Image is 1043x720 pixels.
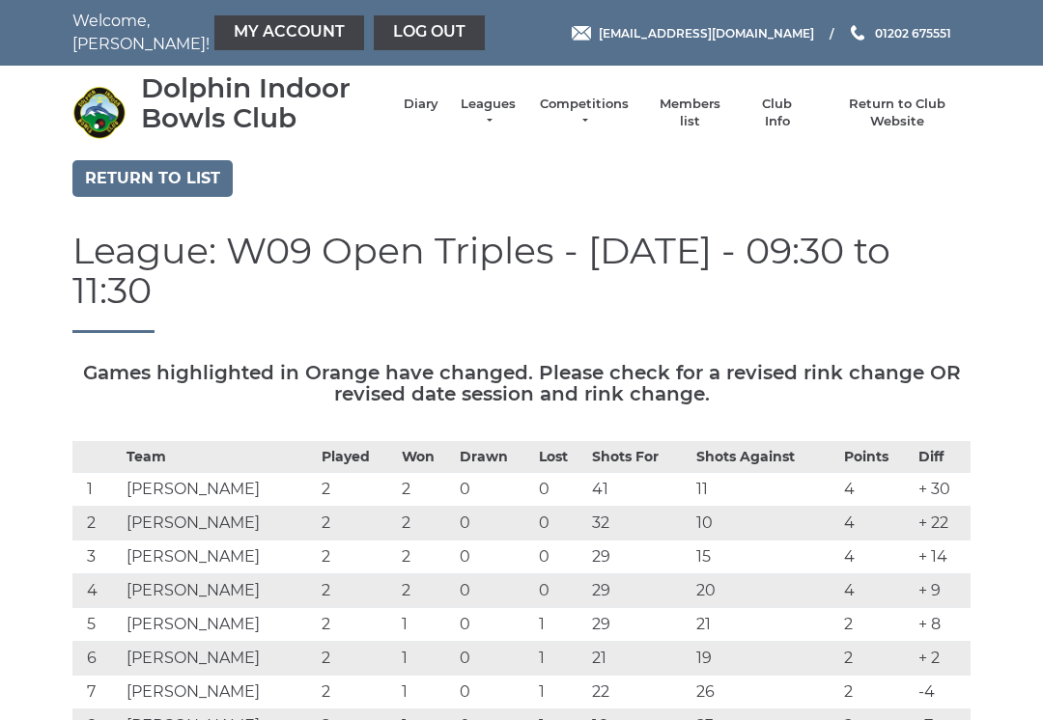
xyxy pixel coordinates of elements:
td: 0 [534,507,587,540]
td: 0 [455,574,534,608]
th: Drawn [455,442,534,473]
th: Won [397,442,455,473]
td: 4 [839,540,914,574]
td: 21 [587,642,691,676]
td: 15 [691,540,839,574]
td: 26 [691,676,839,709]
td: + 22 [914,507,971,540]
img: Email [572,26,591,41]
a: Phone us 01202 675551 [848,24,951,42]
td: 2 [317,642,396,676]
td: 0 [455,507,534,540]
a: Members list [649,96,729,130]
nav: Welcome, [PERSON_NAME]! [72,10,430,56]
h1: League: W09 Open Triples - [DATE] - 09:30 to 11:30 [72,231,971,334]
td: 3 [72,540,122,574]
img: Dolphin Indoor Bowls Club [72,86,126,139]
a: Club Info [749,96,805,130]
td: 2 [839,642,914,676]
td: 2 [72,507,122,540]
td: 19 [691,642,839,676]
th: Diff [914,442,971,473]
td: 32 [587,507,691,540]
td: 2 [839,608,914,642]
a: Return to list [72,160,233,197]
td: 1 [397,608,455,642]
td: + 8 [914,608,971,642]
th: Played [317,442,396,473]
td: 0 [455,608,534,642]
td: 2 [397,540,455,574]
img: Phone us [851,25,864,41]
td: 0 [534,574,587,608]
td: 0 [534,540,587,574]
a: Log out [374,15,485,50]
td: 1 [534,642,587,676]
td: 0 [455,540,534,574]
td: 0 [534,473,587,507]
div: Dolphin Indoor Bowls Club [141,73,384,133]
td: 2 [839,676,914,709]
th: Points [839,442,914,473]
td: [PERSON_NAME] [122,608,318,642]
td: 29 [587,540,691,574]
td: 1 [534,676,587,709]
td: 4 [839,507,914,540]
td: [PERSON_NAME] [122,642,318,676]
td: 4 [72,574,122,608]
td: 5 [72,608,122,642]
td: 20 [691,574,839,608]
td: 29 [587,608,691,642]
td: [PERSON_NAME] [122,574,318,608]
a: Competitions [538,96,631,130]
td: 41 [587,473,691,507]
a: Leagues [458,96,519,130]
td: [PERSON_NAME] [122,540,318,574]
td: 29 [587,574,691,608]
td: 1 [534,608,587,642]
td: 1 [397,642,455,676]
a: Return to Club Website [825,96,971,130]
td: 2 [317,574,396,608]
td: 0 [455,473,534,507]
td: 7 [72,676,122,709]
td: 22 [587,676,691,709]
td: 2 [317,608,396,642]
td: 21 [691,608,839,642]
td: 1 [397,676,455,709]
td: [PERSON_NAME] [122,507,318,540]
td: 4 [839,574,914,608]
td: -4 [914,676,971,709]
td: [PERSON_NAME] [122,676,318,709]
td: + 30 [914,473,971,507]
span: [EMAIL_ADDRESS][DOMAIN_NAME] [599,25,814,40]
td: + 14 [914,540,971,574]
td: 2 [317,676,396,709]
a: My Account [214,15,364,50]
td: 2 [317,473,396,507]
td: [PERSON_NAME] [122,473,318,507]
td: 2 [397,473,455,507]
td: 10 [691,507,839,540]
th: Shots For [587,442,691,473]
td: 6 [72,642,122,676]
a: Diary [404,96,438,113]
td: 2 [397,574,455,608]
th: Team [122,442,318,473]
td: 0 [455,676,534,709]
td: 11 [691,473,839,507]
td: + 9 [914,574,971,608]
td: 2 [317,540,396,574]
td: + 2 [914,642,971,676]
th: Lost [534,442,587,473]
span: 01202 675551 [875,25,951,40]
td: 4 [839,473,914,507]
td: 1 [72,473,122,507]
td: 0 [455,642,534,676]
th: Shots Against [691,442,839,473]
h5: Games highlighted in Orange have changed. Please check for a revised rink change OR revised date ... [72,362,971,404]
td: 2 [397,507,455,540]
td: 2 [317,507,396,540]
a: Email [EMAIL_ADDRESS][DOMAIN_NAME] [572,24,814,42]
